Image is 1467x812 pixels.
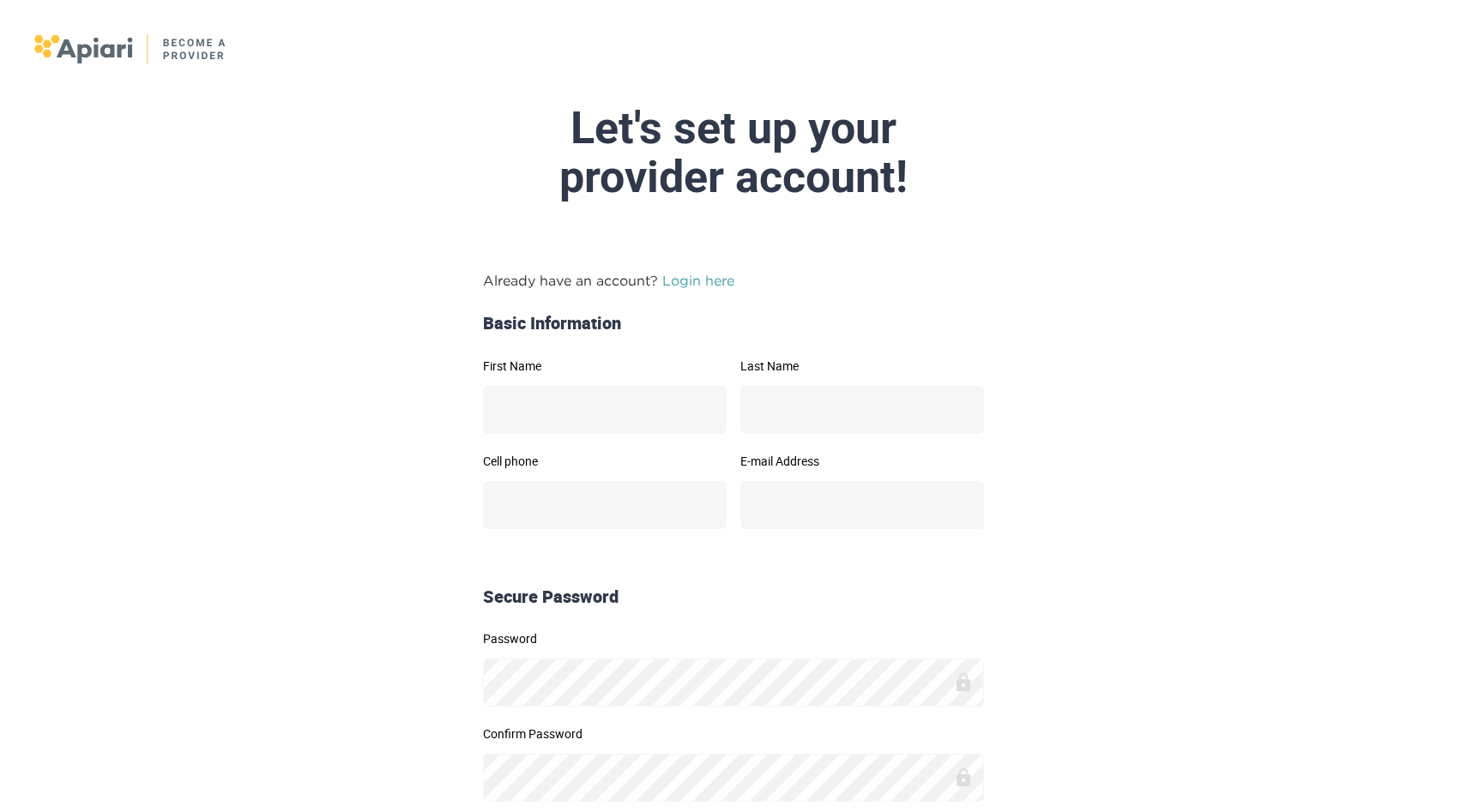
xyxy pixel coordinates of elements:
[483,360,727,372] label: First Name
[662,273,734,288] a: Login here
[329,104,1138,201] div: Let's set up your provider account!
[483,728,984,740] label: Confirm Password
[483,455,727,467] label: Cell phone
[34,34,227,63] img: logo
[483,633,984,645] label: Password
[740,360,984,372] label: Last Name
[476,311,991,336] div: Basic Information
[483,270,984,291] p: Already have an account?
[740,455,984,467] label: E-mail Address
[476,585,991,610] div: Secure Password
